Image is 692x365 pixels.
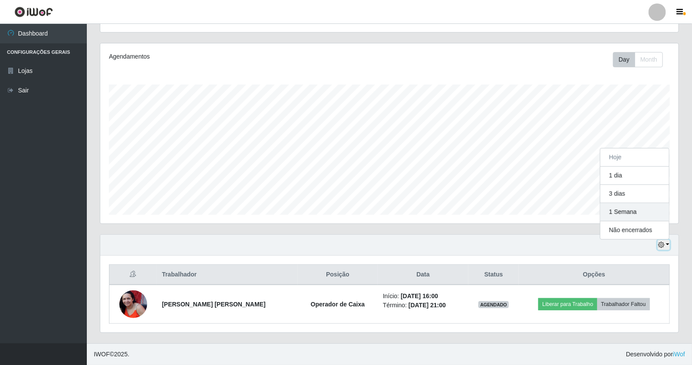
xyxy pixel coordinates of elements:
strong: Operador de Caixa [311,301,365,308]
th: Trabalhador [157,265,298,285]
li: Início: [383,292,463,301]
img: CoreUI Logo [14,7,53,17]
div: Agendamentos [109,52,335,61]
a: iWof [673,351,685,358]
button: Day [613,52,635,67]
strong: [PERSON_NAME] [PERSON_NAME] [162,301,266,308]
div: Toolbar with button groups [613,52,670,67]
span: © 2025 . [94,350,129,359]
li: Término: [383,301,463,310]
span: AGENDADO [478,301,509,308]
button: Não encerrados [600,221,669,239]
time: [DATE] 21:00 [409,302,446,309]
img: 1743338839822.jpeg [119,290,147,318]
button: Trabalhador Faltou [597,298,650,310]
div: First group [613,52,663,67]
button: Liberar para Trabalho [538,298,597,310]
button: 1 dia [600,167,669,185]
span: IWOF [94,351,110,358]
th: Data [378,265,468,285]
time: [DATE] 16:00 [401,293,438,299]
th: Posição [298,265,378,285]
button: Hoje [600,148,669,167]
button: 1 Semana [600,203,669,221]
button: 3 dias [600,185,669,203]
th: Opções [519,265,669,285]
span: Desenvolvido por [626,350,685,359]
button: Month [635,52,663,67]
th: Status [468,265,519,285]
